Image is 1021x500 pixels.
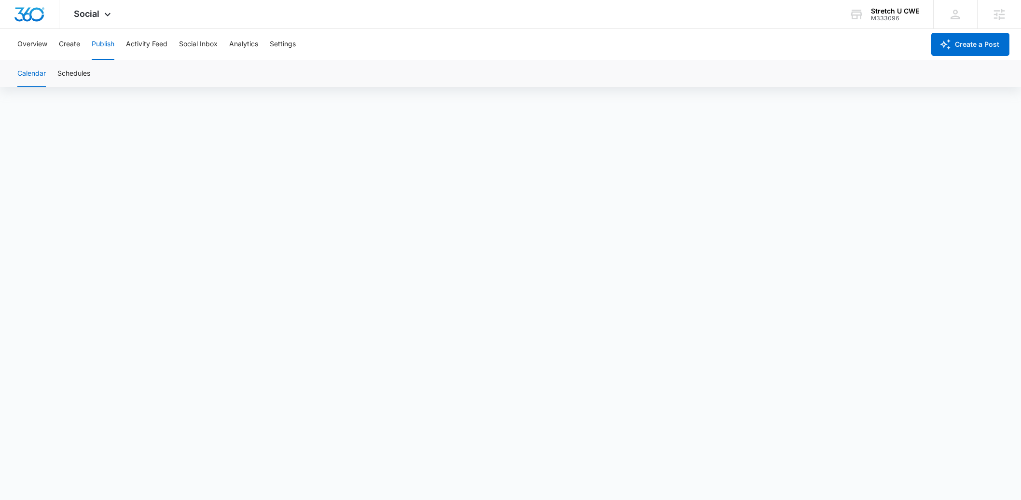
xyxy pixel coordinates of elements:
div: account id [871,15,919,22]
button: Social Inbox [179,29,218,60]
button: Calendar [17,60,46,87]
button: Publish [92,29,114,60]
button: Activity Feed [126,29,167,60]
button: Schedules [57,60,90,87]
div: account name [871,7,919,15]
button: Create a Post [931,33,1009,56]
button: Settings [270,29,296,60]
button: Create [59,29,80,60]
button: Overview [17,29,47,60]
button: Analytics [229,29,258,60]
span: Social [74,9,99,19]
